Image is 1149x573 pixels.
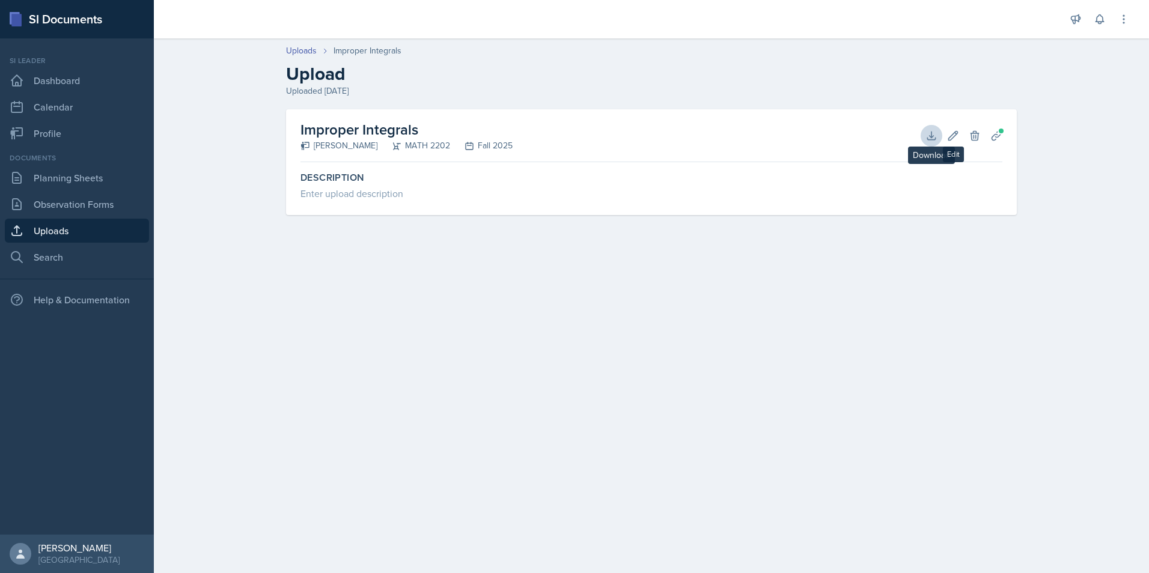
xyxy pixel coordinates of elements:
a: Search [5,245,149,269]
div: Help & Documentation [5,288,149,312]
a: Dashboard [5,68,149,92]
div: Enter upload description [300,186,1002,201]
div: Fall 2025 [450,139,513,152]
div: [PERSON_NAME] [38,542,120,554]
h2: Upload [286,63,1017,85]
a: Planning Sheets [5,166,149,190]
div: MATH 2202 [377,139,450,152]
a: Observation Forms [5,192,149,216]
div: Uploaded [DATE] [286,85,1017,97]
h2: Improper Integrals [300,119,513,141]
button: Download [921,125,942,147]
a: Calendar [5,95,149,119]
div: Documents [5,153,149,163]
a: Uploads [5,219,149,243]
div: Si leader [5,55,149,66]
a: Uploads [286,44,317,57]
button: Edit [942,125,964,147]
div: Improper Integrals [334,44,401,57]
div: [PERSON_NAME] [300,139,377,152]
div: [GEOGRAPHIC_DATA] [38,554,120,566]
label: Description [300,172,1002,184]
a: Profile [5,121,149,145]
